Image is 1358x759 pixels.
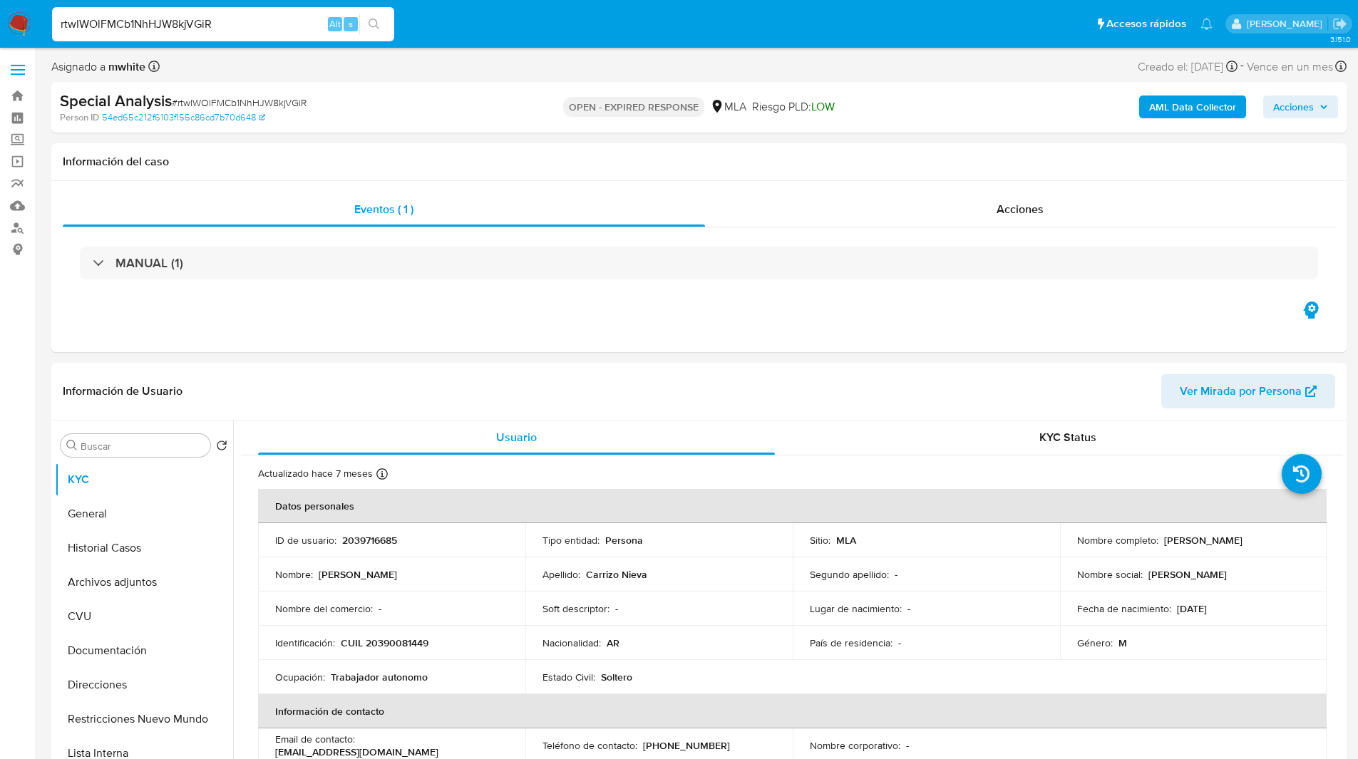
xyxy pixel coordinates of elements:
[115,255,183,271] h3: MANUAL (1)
[1106,16,1186,31] span: Accesos rápidos
[907,602,910,615] p: -
[710,99,746,115] div: MLA
[55,599,233,634] button: CVU
[1164,534,1243,547] p: [PERSON_NAME]
[615,602,618,615] p: -
[359,14,389,34] button: search-icon
[836,534,856,547] p: MLA
[275,568,313,581] p: Nombre :
[496,429,537,445] span: Usuario
[601,671,632,683] p: Soltero
[55,634,233,668] button: Documentación
[1148,568,1227,581] p: [PERSON_NAME]
[55,497,233,531] button: General
[275,745,438,758] p: [EMAIL_ADDRESS][DOMAIN_NAME]
[1247,59,1333,75] span: Vence en un mes
[275,534,336,547] p: ID de usuario :
[1263,95,1338,118] button: Acciones
[60,89,172,112] b: Special Analysis
[55,463,233,497] button: KYC
[331,671,428,683] p: Trabajador autonomo
[1177,602,1207,615] p: [DATE]
[106,58,145,75] b: mwhite
[329,17,341,31] span: Alt
[52,15,394,33] input: Buscar usuario o caso...
[60,111,99,124] b: Person ID
[1077,636,1113,649] p: Género :
[1138,57,1238,76] div: Creado el: [DATE]
[51,59,145,75] span: Asignado a
[906,739,909,752] p: -
[811,98,835,115] span: LOW
[1332,16,1347,31] a: Salir
[1077,602,1171,615] p: Fecha de nacimiento :
[607,636,619,649] p: AR
[1247,17,1327,31] p: matiasagustin.white@mercadolibre.com
[542,568,580,581] p: Apellido :
[66,440,78,451] button: Buscar
[586,568,647,581] p: Carrizo Nieva
[216,440,227,455] button: Volver al orden por defecto
[810,602,902,615] p: Lugar de nacimiento :
[542,636,601,649] p: Nacionalidad :
[1161,374,1335,408] button: Ver Mirada por Persona
[1273,95,1314,118] span: Acciones
[55,565,233,599] button: Archivos adjuntos
[542,671,595,683] p: Estado Civil :
[275,602,373,615] p: Nombre del comercio :
[63,384,182,398] h1: Información de Usuario
[1149,95,1236,118] b: AML Data Collector
[752,99,835,115] span: Riesgo PLD:
[258,489,1327,523] th: Datos personales
[258,467,373,480] p: Actualizado hace 7 meses
[275,671,325,683] p: Ocupación :
[80,247,1318,279] div: MANUAL (1)
[542,602,609,615] p: Soft descriptor :
[55,531,233,565] button: Historial Casos
[172,95,307,110] span: # rtwIWOlFMCb1NhHJW8kjVGiR
[102,111,265,124] a: 54ed65c212f6103f155c86cd7b70d648
[563,97,704,117] p: OPEN - EXPIRED RESPONSE
[1240,57,1244,76] span: -
[379,602,381,615] p: -
[342,534,397,547] p: 2039716685
[275,733,355,745] p: Email de contacto :
[643,739,730,752] p: [PHONE_NUMBER]
[63,155,1335,169] h1: Información del caso
[1180,374,1302,408] span: Ver Mirada por Persona
[319,568,397,581] p: [PERSON_NAME]
[1077,568,1143,581] p: Nombre social :
[81,440,205,453] input: Buscar
[349,17,353,31] span: s
[810,534,830,547] p: Sitio :
[1118,636,1127,649] p: M
[542,739,637,752] p: Teléfono de contacto :
[810,739,900,752] p: Nombre corporativo :
[55,668,233,702] button: Direcciones
[997,201,1044,217] span: Acciones
[1139,95,1246,118] button: AML Data Collector
[55,702,233,736] button: Restricciones Nuevo Mundo
[895,568,897,581] p: -
[1077,534,1158,547] p: Nombre completo :
[810,568,889,581] p: Segundo apellido :
[275,636,335,649] p: Identificación :
[898,636,901,649] p: -
[1039,429,1096,445] span: KYC Status
[542,534,600,547] p: Tipo entidad :
[1200,18,1213,30] a: Notificaciones
[258,694,1327,728] th: Información de contacto
[810,636,893,649] p: País de residencia :
[605,534,643,547] p: Persona
[354,201,413,217] span: Eventos ( 1 )
[341,636,428,649] p: CUIL 20390081449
